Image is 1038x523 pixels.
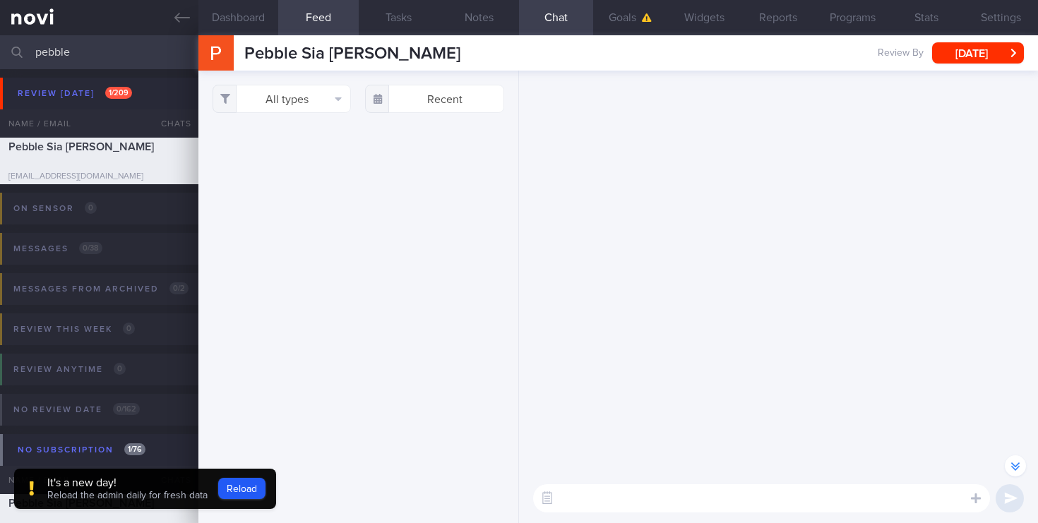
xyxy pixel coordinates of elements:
span: Pebble Sia [PERSON_NAME] [244,45,460,62]
div: No subscription [14,440,149,459]
span: 0 / 2 [169,282,189,294]
div: [EMAIL_ADDRESS][DOMAIN_NAME] [8,172,190,182]
span: 0 [114,363,126,375]
div: No review date [10,400,143,419]
span: Pebble Sia [PERSON_NAME] [8,498,154,509]
button: Reload [218,478,266,499]
span: Reload the admin daily for fresh data [47,491,208,500]
div: On sensor [10,199,100,218]
div: Review this week [10,320,138,339]
div: Chats [142,466,198,494]
div: Messages [10,239,106,258]
button: [DATE] [932,42,1024,64]
span: 1 / 209 [105,87,132,99]
span: 0 [123,323,135,335]
span: 0 [85,202,97,214]
div: Review [DATE] [14,84,136,103]
span: 0 / 38 [79,242,102,254]
div: Chats [142,109,198,138]
span: 0 / 162 [113,403,140,415]
button: All types [213,85,352,113]
span: Pebble Sia [PERSON_NAME] [8,141,154,152]
span: Review By [878,47,924,60]
div: Messages from Archived [10,279,192,299]
div: Review anytime [10,360,129,379]
span: 1 / 76 [124,443,145,455]
div: It's a new day! [47,476,208,490]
